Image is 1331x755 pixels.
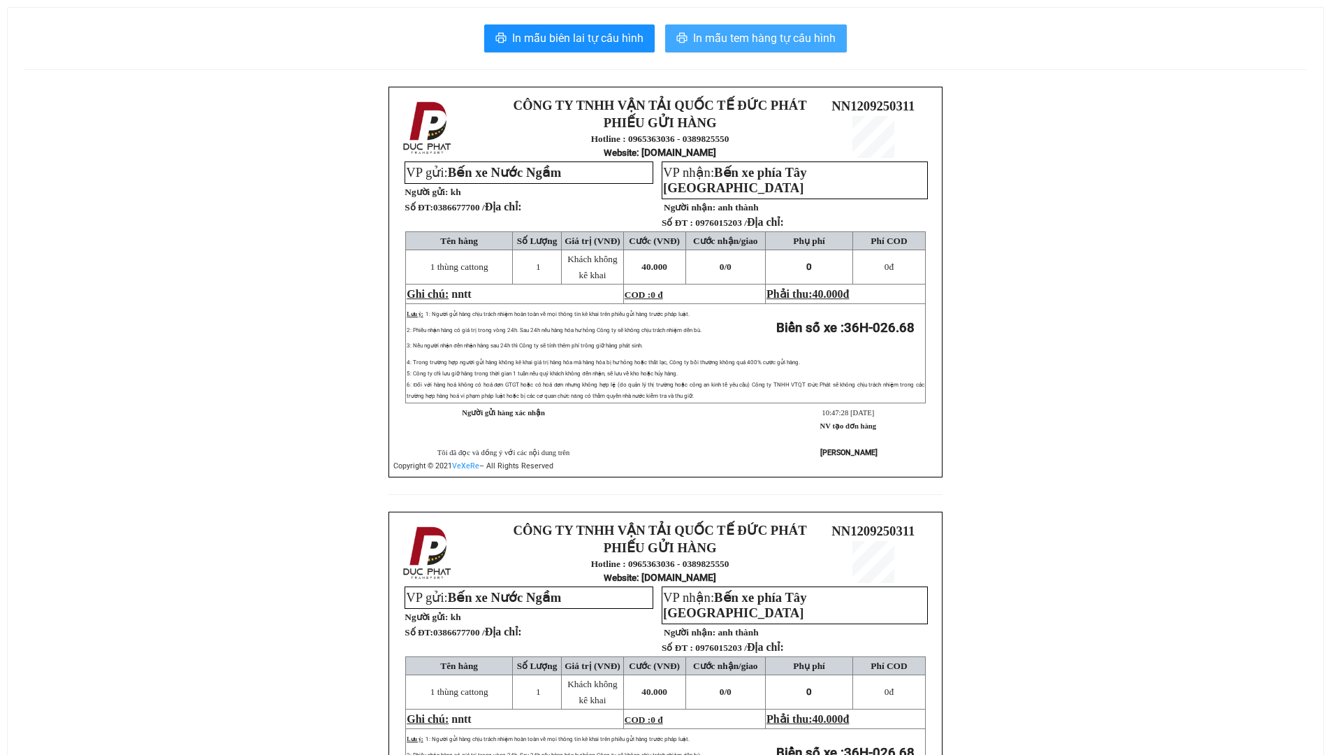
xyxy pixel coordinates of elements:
[650,289,662,300] span: 0 đ
[440,661,478,671] span: Tên hàng
[693,236,758,246] span: Cước nhận/giao
[747,216,784,228] span: Địa chỉ:
[664,627,715,638] strong: Người nhận:
[663,590,806,620] span: Bến xe phía Tây [GEOGRAPHIC_DATA]
[433,202,522,213] span: 0386677700 /
[565,236,620,246] span: Giá trị (VNĐ)
[871,236,907,246] span: Phí COD
[776,320,915,336] strong: Biển số xe :
[813,288,843,300] span: 40.000
[393,461,553,470] span: Copyright © 2021 – All Rights Reserved
[405,627,521,638] strong: Số ĐT:
[625,289,663,300] span: COD :
[406,590,561,605] span: VP gửi:
[641,686,667,697] span: 40.000
[806,261,812,272] span: 0
[629,661,680,671] span: Cước (VNĐ)
[399,524,458,582] img: logo
[843,713,850,725] span: đ
[407,288,449,300] span: Ghi chú:
[727,686,732,697] span: 0
[462,409,545,417] strong: Người gửi hàng xác nhận
[451,288,471,300] span: nntt
[591,134,729,144] strong: Hotline : 0965363036 - 0389825550
[664,202,715,213] strong: Người nhận:
[844,320,915,336] span: 36H-026.68
[747,641,784,653] span: Địa chỉ:
[793,661,824,671] span: Phụ phí
[793,236,824,246] span: Phụ phí
[517,236,558,246] span: Số Lượng
[662,217,693,228] strong: Số ĐT :
[591,559,729,569] strong: Hotline : 0965363036 - 0389825550
[451,713,471,725] span: nntt
[451,612,461,622] span: kh
[695,217,784,228] span: 0976015203 /
[604,540,717,555] strong: PHIẾU GỬI HÀNG
[452,461,479,470] a: VeXeRe
[426,311,690,317] span: 1: Người gửi hàng chịu trách nhiệm hoàn toàn về mọi thông tin kê khai trên phiếu gửi hàng trước p...
[495,32,507,45] span: printer
[766,713,849,725] span: Phải thu:
[405,187,448,197] strong: Người gửi:
[650,714,662,725] span: 0 đ
[662,642,693,653] strong: Số ĐT :
[806,686,812,697] span: 0
[766,288,849,300] span: Phải thu:
[567,679,617,705] span: Khách không kê khai
[485,201,522,213] span: Địa chỉ:
[514,523,807,538] strong: CÔNG TY TNHH VẬN TẢI QUỐC TẾ ĐỨC PHÁT
[813,713,843,725] span: 40.000
[485,626,522,638] span: Địa chỉ:
[720,261,732,272] span: 0/
[831,524,915,538] span: NN1209250311
[604,147,716,158] strong: : [DOMAIN_NAME]
[407,736,423,742] span: Lưu ý:
[407,371,677,377] span: 5: Công ty chỉ lưu giữ hàng trong thời gian 1 tuần nếu quý khách không đến nhận, sẽ lưu về kho ho...
[885,686,889,697] span: 0
[676,32,688,45] span: printer
[727,261,732,272] span: 0
[885,261,889,272] span: 0
[437,449,570,456] span: Tôi đã đọc và đồng ý với các nội dung trên
[405,202,521,213] strong: Số ĐT:
[604,572,716,583] strong: : [DOMAIN_NAME]
[484,24,655,52] button: printerIn mẫu biên lai tự cấu hình
[693,661,758,671] span: Cước nhận/giao
[693,29,836,47] span: In mẫu tem hàng tự cấu hình
[663,590,806,620] span: VP nhận:
[430,686,488,697] span: 1 thùng cattong
[822,409,874,417] span: 10:47:28 [DATE]
[433,627,522,638] span: 0386677700 /
[407,327,701,333] span: 2: Phiếu nhận hàng có giá trị trong vòng 24h. Sau 24h nếu hàng hóa hư hỏng Công ty sẽ không chịu ...
[718,202,758,213] span: anh thành
[536,261,541,272] span: 1
[820,448,878,457] strong: [PERSON_NAME]
[426,736,690,742] span: 1: Người gửi hàng chịu trách nhiệm hoàn toàn về mọi thông tin kê khai trên phiếu gửi hàng trước p...
[399,99,458,157] img: logo
[663,165,806,195] span: Bến xe phía Tây [GEOGRAPHIC_DATA]
[604,573,637,583] span: Website
[718,627,758,638] span: anh thành
[820,422,876,430] strong: NV tạo đơn hàng
[406,165,561,180] span: VP gửi:
[871,661,907,671] span: Phí COD
[629,236,680,246] span: Cước (VNĐ)
[604,115,717,130] strong: PHIẾU GỬI HÀNG
[517,661,558,671] span: Số Lượng
[843,288,850,300] span: đ
[831,99,915,113] span: NN1209250311
[514,98,807,113] strong: CÔNG TY TNHH VẬN TẢI QUỐC TẾ ĐỨC PHÁT
[451,187,461,197] span: kh
[565,661,620,671] span: Giá trị (VNĐ)
[663,165,806,195] span: VP nhận:
[512,29,643,47] span: In mẫu biên lai tự cấu hình
[407,713,449,725] span: Ghi chú:
[641,261,667,272] span: 40.000
[885,686,894,697] span: đ
[448,590,562,605] span: Bến xe Nước Ngầm
[407,311,423,317] span: Lưu ý:
[604,148,637,158] span: Website
[885,261,894,272] span: đ
[430,261,488,272] span: 1 thùng cattong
